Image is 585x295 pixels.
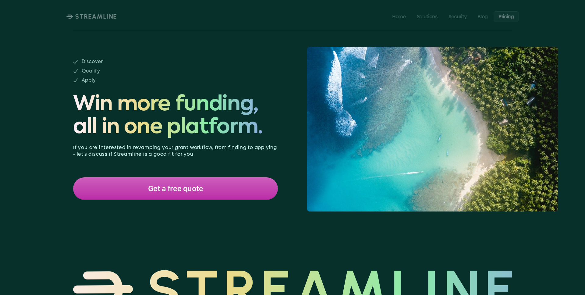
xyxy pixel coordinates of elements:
p: Apply [82,77,164,84]
a: STREAMLINE [66,13,117,20]
p: Blog [478,13,488,19]
a: Pricing [494,11,519,22]
span: Win more funding, all in one platform. [73,94,278,139]
p: Home [392,13,406,19]
p: Qualify [82,68,164,75]
p: Security [448,13,466,19]
p: If you are interested in revamping your grant workflow, from finding to applying - let’s discuss ... [73,144,278,158]
a: Home [388,11,411,22]
p: STREAMLINE [75,13,117,20]
p: Solutions [417,13,438,19]
p: Pricing [499,13,514,19]
a: Security [444,11,471,22]
p: Discover [82,59,164,65]
a: Blog [473,11,493,22]
a: Get a free quote [73,177,278,200]
p: Get a free quote [148,185,203,193]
